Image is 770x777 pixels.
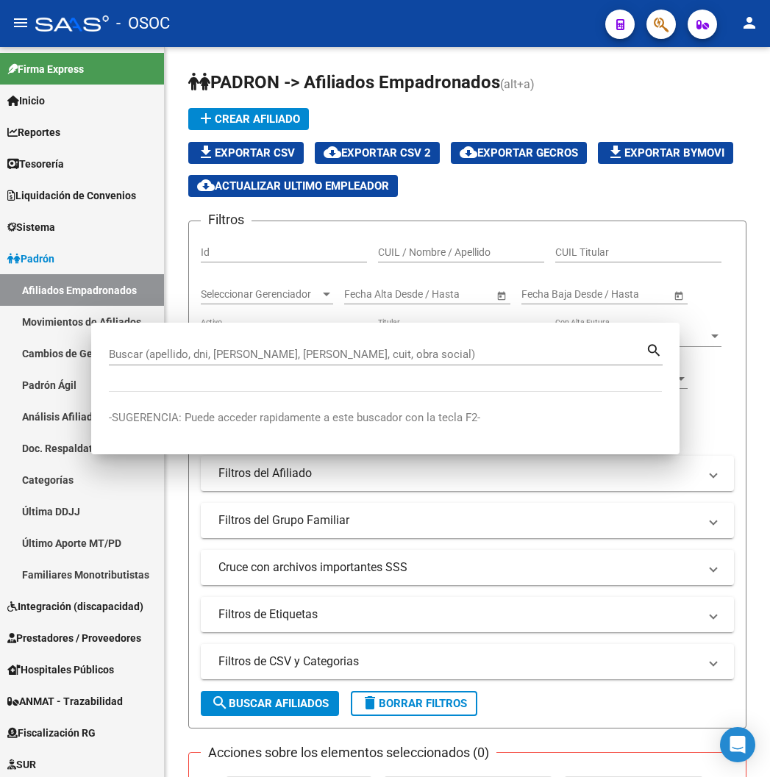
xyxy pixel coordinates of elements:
span: (alt+a) [500,77,535,91]
mat-icon: delete [361,694,379,712]
input: Fecha inicio [521,288,575,301]
mat-icon: cloud_download [197,176,215,194]
p: -SUGERENCIA: Puede acceder rapidamente a este buscador con la tecla F2- [109,409,662,426]
span: Inicio [7,93,45,109]
mat-panel-title: Filtros del Grupo Familiar [218,512,699,529]
span: Tesorería [7,156,64,172]
span: Integración (discapacidad) [7,598,143,615]
span: ANMAT - Trazabilidad [7,693,123,709]
span: Prestadores / Proveedores [7,630,141,646]
button: Open calendar [671,287,686,303]
mat-icon: file_download [197,143,215,161]
span: Hospitales Públicos [7,662,114,678]
span: Exportar GECROS [460,146,578,160]
input: Fecha fin [410,288,482,301]
mat-icon: search [211,694,229,712]
span: Firma Express [7,61,84,77]
mat-icon: file_download [607,143,624,161]
span: Exportar Bymovi [607,146,724,160]
input: Fecha fin [588,288,660,301]
span: Seleccionar Gerenciador [201,288,320,301]
span: SUR [7,756,36,773]
span: Exportar CSV [197,146,295,160]
input: Fecha inicio [344,288,398,301]
span: Reportes [7,124,60,140]
span: - OSOC [116,7,170,40]
button: Open calendar [493,287,509,303]
span: Liquidación de Convenios [7,187,136,204]
mat-panel-title: Filtros de CSV y Categorias [218,654,699,670]
mat-icon: search [646,340,663,358]
span: Crear Afiliado [197,112,300,126]
div: Open Intercom Messenger [720,727,755,762]
span: Fiscalización RG [7,725,96,741]
h3: Acciones sobre los elementos seleccionados (0) [201,742,496,763]
mat-icon: add [197,110,215,127]
span: PADRON -> Afiliados Empadronados [188,72,500,93]
mat-panel-title: Cruce con archivos importantes SSS [218,559,699,576]
h3: Filtros [201,210,252,230]
span: Sistema [7,219,55,235]
span: Actualizar ultimo Empleador [197,179,389,193]
mat-panel-title: Filtros del Afiliado [218,465,699,481]
mat-icon: menu [12,14,29,32]
mat-panel-title: Filtros de Etiquetas [218,606,699,623]
span: Borrar Filtros [361,697,467,710]
mat-icon: person [741,14,758,32]
span: Exportar CSV 2 [324,146,431,160]
span: Padrón [7,251,54,267]
mat-icon: cloud_download [324,143,341,161]
span: Buscar Afiliados [211,697,329,710]
mat-icon: cloud_download [460,143,477,161]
